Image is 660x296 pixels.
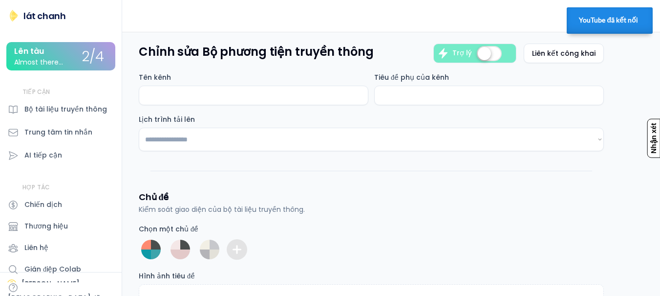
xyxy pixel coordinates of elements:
div: 2/4 [82,49,104,65]
div: Sử dụng trợ lý [437,47,449,59]
font: YouTube đã kết nối [579,16,638,24]
font: Chiến dịch [24,200,62,209]
font: Liên hệ [24,243,48,252]
font: Nhận xét [650,123,658,154]
font: Tên kênh [139,72,171,82]
font: Thương hiệu [24,221,68,231]
font: Liên kết công khai [532,48,596,58]
font: Hình ảnh tiêu đề [139,271,195,281]
font: Bộ tài liệu truyền thông [24,104,107,114]
font: Chủ đề [139,191,169,203]
font: TIẾP CẬN [22,88,50,96]
font: Lịch trình tải lên [139,114,195,124]
button: Liên kết công khai [524,44,604,63]
font: Lên tàu [14,46,44,57]
div: Almost there... [14,59,63,66]
font: Trung tâm tin nhắn [24,127,92,137]
font: AI tiếp cận [24,150,62,160]
font: Gián điệp Colab [24,264,81,274]
font: Chỉnh sửa Bộ phương tiện truyền thông [139,44,373,60]
font: Kiểm soát giao diện của bộ tài liệu truyền thông. [139,205,305,214]
img: lát chanh [8,10,20,22]
font: Chọn một chủ đề [139,224,198,234]
font: Trợ lý [452,48,472,58]
font: lát chanh [23,10,65,22]
div: Add custom theme [231,244,243,255]
font: HỢP TÁC [22,183,50,191]
font: Tiêu đề phụ của kênh [374,72,449,82]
